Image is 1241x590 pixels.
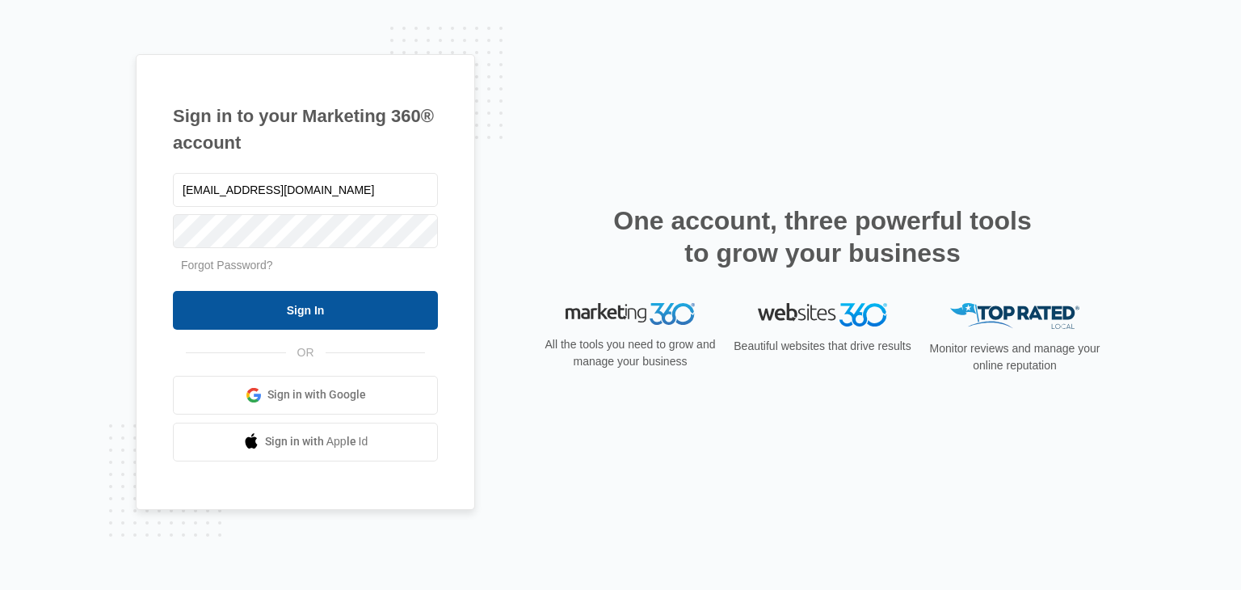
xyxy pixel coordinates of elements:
h1: Sign in to your Marketing 360® account [173,103,438,156]
img: Websites 360 [758,303,887,327]
p: Monitor reviews and manage your online reputation [924,340,1105,374]
a: Forgot Password? [181,259,273,272]
span: Sign in with Google [267,386,366,403]
input: Sign In [173,291,438,330]
p: All the tools you need to grow and manage your business [540,336,721,370]
a: Sign in with Apple Id [173,423,438,461]
a: Sign in with Google [173,376,438,415]
p: Beautiful websites that drive results [732,338,913,355]
span: OR [286,344,326,361]
img: Marketing 360 [566,303,695,326]
img: Top Rated Local [950,303,1079,330]
span: Sign in with Apple Id [265,433,368,450]
h2: One account, three powerful tools to grow your business [608,204,1037,269]
input: Email [173,173,438,207]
